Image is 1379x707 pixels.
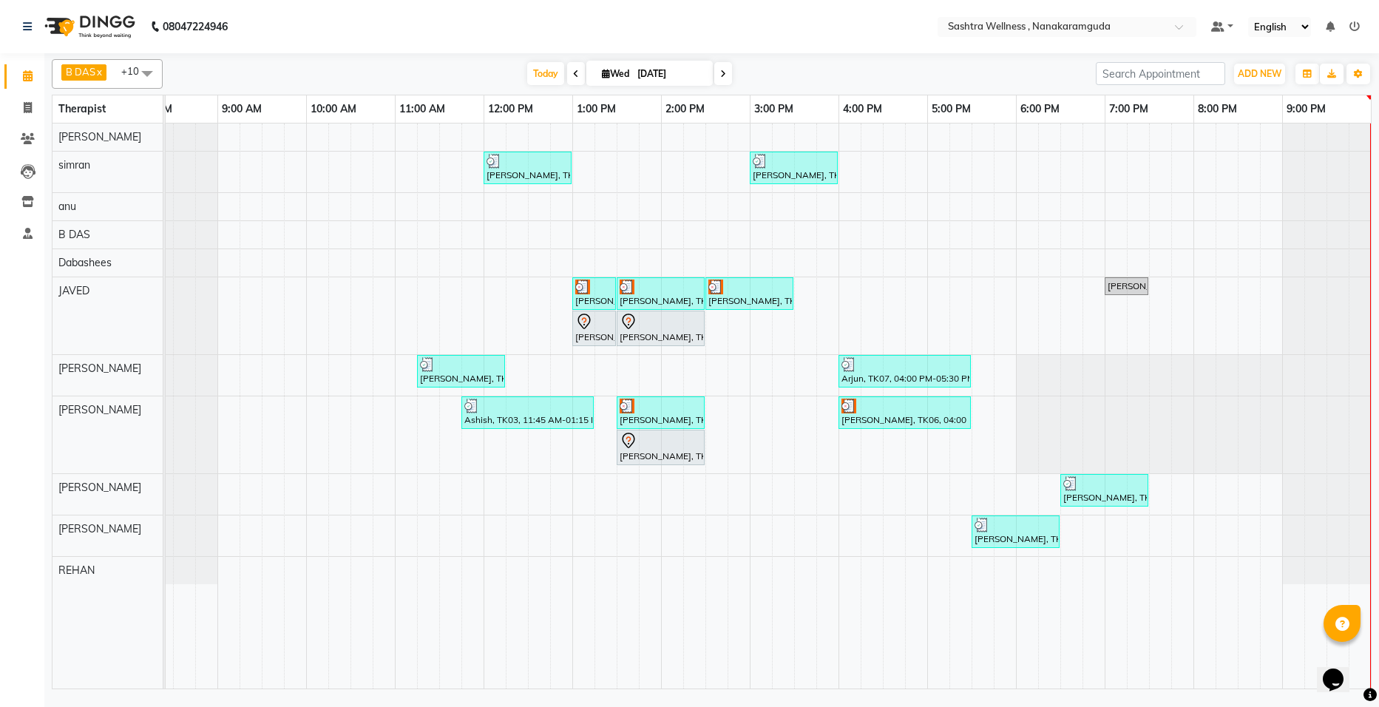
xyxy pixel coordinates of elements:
b: 08047224946 [163,6,228,47]
a: 1:00 PM [573,98,620,120]
span: Today [527,62,564,85]
div: [PERSON_NAME], TK04, 01:00 PM-01:30 PM, HAIR CUT FOR MEN -Hair cut [574,313,614,344]
div: [PERSON_NAME], TK08, 05:30 PM-06:30 PM, NEAR BUY VOUCHERS - Deep Tissue Classic Full Body Massage... [973,518,1058,546]
input: Search Appointment [1096,62,1225,85]
a: 6:00 PM [1017,98,1063,120]
div: [PERSON_NAME], TK04, 01:30 PM-02:30 PM, HAIR COLOR FOR MEN - Global [618,313,703,344]
span: ADD NEW [1238,68,1281,79]
button: ADD NEW [1234,64,1285,84]
div: [PERSON_NAME], TK01, 11:15 AM-12:15 PM, NEAR BUY VOUCHERS - Aroma Classic Full Body Massage(60 mi... [419,357,504,385]
div: [PERSON_NAME], TK02, 02:30 PM-03:30 PM, HAIR COLOR FOR MEN - Global [707,280,792,308]
span: [PERSON_NAME] [58,522,141,535]
a: 3:00 PM [751,98,797,120]
a: 11:00 AM [396,98,449,120]
span: [PERSON_NAME] [58,403,141,416]
img: logo [38,6,139,47]
span: [PERSON_NAME] [58,362,141,375]
span: [PERSON_NAME] [58,481,141,494]
div: [PERSON_NAME], TK11, 07:00 PM-07:30 PM, HAIR CUT FOR MEN -Hair cut [1106,280,1147,293]
div: [PERSON_NAME], TK02, 01:30 PM-02:30 PM, CLASSIC MASSAGES -Foot Massage ( 60 mins ) [618,280,703,308]
input: 2025-09-03 [633,63,707,85]
a: 12:00 PM [484,98,537,120]
span: REHAN [58,564,95,577]
span: Therapist [58,102,106,115]
span: Wed [598,68,633,79]
div: Arjun, TK07, 04:00 PM-05:30 PM, CLASSIC MASSAGES -Balinese Massage (90 mins ) [840,357,969,385]
div: Ashish, TK03, 11:45 AM-01:15 PM, CLASSIC MASSAGES -Balinese Massage (90 mins ) [463,399,592,427]
span: [PERSON_NAME] [58,130,141,143]
a: 5:00 PM [928,98,975,120]
div: [PERSON_NAME], TK02, 01:30 PM-02:30 PM, CLASSIC MASSAGES -Foot Massage ( 60 mins ) [618,399,703,427]
div: [PERSON_NAME], TK04, 01:30 PM-02:30 PM, CLASSIC MASSAGES -Foot Massage ( 60 mins ) [618,432,703,463]
a: 9:00 PM [1283,98,1329,120]
div: [PERSON_NAME], TK06, 04:00 PM-05:30 PM, CLASSIC MASSAGES -Deep Tissue Massage (90 mins ) [840,399,969,427]
span: Dabashees [58,256,112,269]
div: [PERSON_NAME], TK02, 01:00 PM-01:30 PM, HAIR CUT FOR MEN -Hair cut [574,280,614,308]
span: anu [58,200,76,213]
div: [PERSON_NAME], TK10, 06:30 PM-07:30 PM, NEAR BUY VOUCHERS - Aroma Classic Full Body Massage(60 mi... [1062,476,1147,504]
div: [PERSON_NAME], TK05, 12:00 PM-01:00 PM, THREADING -EYERBROWS [485,154,570,182]
span: B DAS [66,66,95,78]
a: x [95,66,102,78]
a: 4:00 PM [839,98,886,120]
a: 2:00 PM [662,98,708,120]
span: B DAS [58,228,90,241]
iframe: chat widget [1317,648,1364,692]
span: +10 [121,65,150,77]
a: 9:00 AM [218,98,265,120]
a: 8:00 PM [1194,98,1241,120]
a: 7:00 PM [1105,98,1152,120]
div: [PERSON_NAME], TK09, 03:00 PM-04:00 PM, THREADING -EYERBROWS [751,154,836,182]
span: simran [58,158,90,172]
a: 10:00 AM [307,98,360,120]
span: JAVED [58,284,89,297]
